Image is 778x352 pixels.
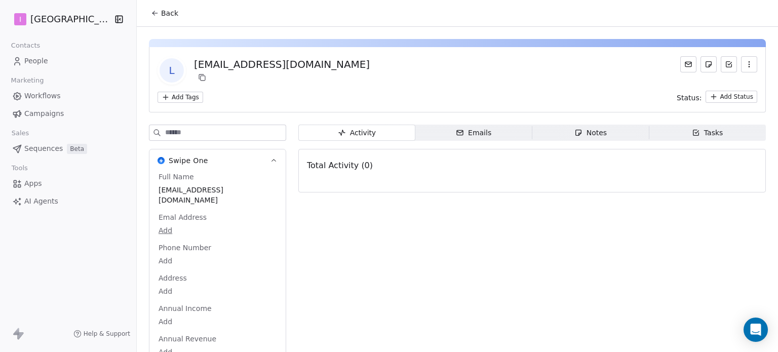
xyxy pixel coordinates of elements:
button: Add Tags [158,92,203,103]
span: Annual Revenue [157,334,218,344]
div: Notes [574,128,607,138]
span: Marketing [7,73,48,88]
span: Total Activity (0) [307,161,373,170]
span: Address [157,273,189,283]
span: I [19,14,21,24]
span: Sequences [24,143,63,154]
a: Help & Support [73,330,130,338]
a: AI Agents [8,193,128,210]
span: Phone Number [157,243,213,253]
span: l [160,58,184,83]
button: I[GEOGRAPHIC_DATA] [12,11,108,28]
button: Swipe OneSwipe One [149,149,286,172]
span: Help & Support [84,330,130,338]
div: Emails [456,128,491,138]
span: Swipe One [169,155,208,166]
div: [EMAIL_ADDRESS][DOMAIN_NAME] [194,57,370,71]
span: Add [159,225,277,236]
span: Beta [67,144,87,154]
span: Apps [24,178,42,189]
span: Add [159,286,277,296]
span: Add [159,256,277,266]
span: Sales [7,126,33,141]
button: Add Status [706,91,757,103]
div: Open Intercom Messenger [744,318,768,342]
span: Workflows [24,91,61,101]
button: Back [145,4,184,22]
div: Activity [337,128,376,138]
a: Apps [8,175,128,192]
span: Status: [677,93,702,103]
span: [EMAIL_ADDRESS][DOMAIN_NAME] [159,185,277,205]
span: Tools [7,161,32,176]
a: SequencesBeta [8,140,128,157]
span: Add [159,317,277,327]
div: Tasks [692,128,723,138]
img: Swipe One [158,157,165,164]
a: People [8,53,128,69]
span: Campaigns [24,108,64,119]
span: [GEOGRAPHIC_DATA] [30,13,112,26]
span: Annual Income [157,303,214,314]
span: People [24,56,48,66]
span: Emal Address [157,212,209,222]
a: Workflows [8,88,128,104]
a: Campaigns [8,105,128,122]
span: AI Agents [24,196,58,207]
span: Contacts [7,38,45,53]
span: Full Name [157,172,196,182]
span: Back [161,8,178,18]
